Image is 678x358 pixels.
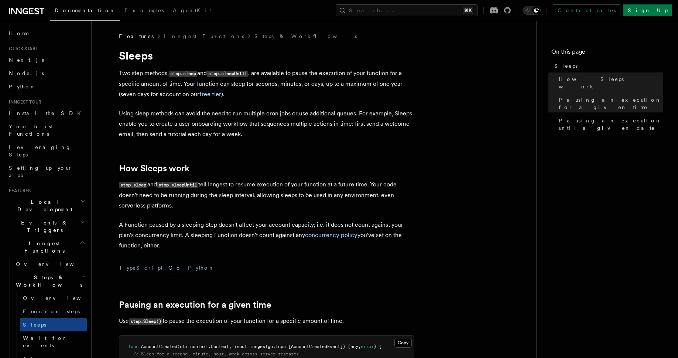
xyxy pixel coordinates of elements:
[23,322,46,328] span: Sleeps
[128,344,138,349] span: func
[6,195,87,216] button: Local Development
[177,344,361,349] span: (ctx context.Context, input inngestgo.Input[AccountCreatedEvent]) (any,
[523,6,541,15] button: Toggle dark mode
[374,344,381,349] span: ) {
[13,274,82,288] span: Steps & Workflows
[168,260,182,276] button: Go
[361,344,374,349] span: error
[556,93,663,114] a: Pausing an execution for a given time
[551,59,663,72] a: Sleeps
[23,308,80,314] span: Function steps
[6,27,87,40] a: Home
[6,198,81,213] span: Local Development
[6,53,87,67] a: Next.js
[168,2,216,20] a: AgentKit
[55,7,116,13] span: Documentation
[20,331,87,352] a: Wait for events
[9,30,30,37] span: Home
[9,84,36,89] span: Python
[394,338,412,348] button: Copy
[6,99,41,105] span: Inngest tour
[6,216,87,237] button: Events & Triggers
[50,2,120,21] a: Documentation
[6,188,31,194] span: Features
[9,57,44,63] span: Next.js
[119,68,414,99] p: Two step methods, and , are available to pause the execution of your function for a specific amou...
[559,75,663,90] span: How Sleeps work
[9,70,44,76] span: Node.js
[6,240,80,254] span: Inngest Functions
[173,7,212,13] span: AgentKit
[254,33,357,40] a: Steps & Workflows
[556,114,663,135] a: Pausing an execution until a given date
[133,351,301,357] span: // Sleep for a second, minute, hour, week across server restarts.
[129,318,162,325] code: step.Sleep()
[119,163,189,173] a: How Sleeps work
[119,316,414,327] p: Use to pause the execution of your function for a specific amount of time.
[119,179,414,211] p: and tell Inngest to resume execution of your function at a future time. Your code doesn't need to...
[6,67,87,80] a: Node.js
[23,335,67,348] span: Wait for events
[553,4,620,16] a: Contact sales
[207,71,248,77] code: step.sleepUntil
[13,257,87,271] a: Overview
[188,260,215,276] button: Python
[559,117,663,132] span: Pausing an execution until a given date
[9,110,85,116] span: Install the SDK
[6,219,81,234] span: Events & Triggers
[6,161,87,182] a: Setting up your app
[141,344,177,349] span: AccountCreated
[6,107,87,120] a: Install the SDK
[164,33,244,40] a: Inngest Functions
[20,305,87,318] a: Function steps
[157,182,198,188] code: step.sleepUntil
[6,46,38,52] span: Quick start
[124,7,164,13] span: Examples
[336,4,477,16] button: Search...⌘K
[6,141,87,161] a: Leveraging Steps
[554,62,578,70] span: Sleeps
[556,72,663,93] a: How Sleeps work
[6,237,87,257] button: Inngest Functions
[9,144,71,158] span: Leveraging Steps
[6,80,87,93] a: Python
[119,182,147,188] code: step.sleep
[199,91,221,98] a: free tier
[119,220,414,251] p: A Function paused by a sleeping Step doesn't affect your account capacity; i.e. it does not count...
[9,165,72,178] span: Setting up your app
[20,291,87,305] a: Overview
[20,318,87,331] a: Sleeps
[16,261,92,267] span: Overview
[119,49,414,62] h1: Sleeps
[6,120,87,141] a: Your first Functions
[463,7,473,14] kbd: ⌘K
[9,124,53,137] span: Your first Functions
[305,232,357,239] a: concurrency policy
[169,71,197,77] code: step.sleep
[23,295,99,301] span: Overview
[119,300,271,310] a: Pausing an execution for a given time
[120,2,168,20] a: Examples
[119,108,414,139] p: Using sleep methods can avoid the need to run multiple cron jobs or use additional queues. For ex...
[551,47,663,59] h4: On this page
[559,96,663,111] span: Pausing an execution for a given time
[119,260,162,276] button: TypeScript
[119,33,154,40] span: Features
[13,271,87,291] button: Steps & Workflows
[623,4,672,16] a: Sign Up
